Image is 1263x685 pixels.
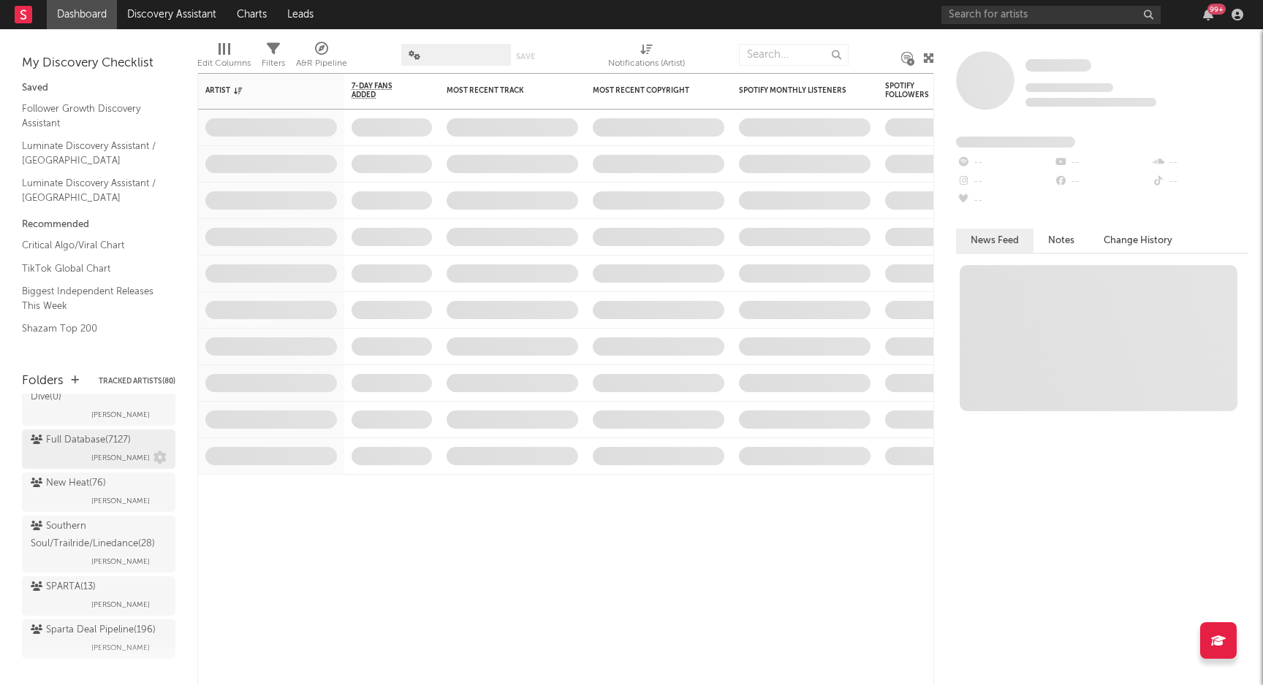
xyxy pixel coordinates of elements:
a: Luminate Discovery Assistant / [GEOGRAPHIC_DATA] [22,138,161,168]
button: Change History [1089,229,1187,253]
div: New Heat ( 76 ) [31,475,106,492]
a: Critical Algo/Viral Chart [22,237,161,253]
div: -- [956,153,1053,172]
div: Full Database ( 7127 ) [31,432,131,449]
a: YouTube Hottest Videos [22,344,161,360]
a: Follower Growth Discovery Assistant [22,101,161,131]
div: My Discovery Checklist [22,55,175,72]
div: -- [1053,172,1150,191]
a: Folk/Americana Deep Dive(0)[PERSON_NAME] [22,369,175,426]
div: Spotify Monthly Listeners [739,86,849,95]
span: [PERSON_NAME] [91,639,150,657]
span: [PERSON_NAME] [91,492,150,510]
div: Saved [22,80,175,97]
span: Fans Added by Platform [956,137,1075,148]
div: Sparta Deal Pipeline ( 196 ) [31,621,156,639]
span: [PERSON_NAME] [91,596,150,613]
button: Notes [1033,229,1089,253]
a: Some Artist [1025,58,1091,73]
div: A&R Pipeline [296,37,347,79]
div: Notifications (Artist) [608,37,685,79]
div: Filters [262,37,285,79]
a: SPARTA(13)[PERSON_NAME] [22,576,175,616]
a: Biggest Independent Releases This Week [22,283,161,313]
div: Most Recent Track [447,86,556,95]
div: Artist [205,86,315,95]
a: TikTok Global Chart [22,261,161,277]
button: 99+ [1203,9,1213,20]
a: Southern Soul/Trailride/Linedance(28)[PERSON_NAME] [22,516,175,573]
button: Save [516,53,535,61]
div: Edit Columns [197,37,251,79]
div: -- [956,172,1053,191]
span: [PERSON_NAME] [91,553,150,570]
div: 99 + [1207,4,1226,15]
div: Spotify Followers [885,82,936,99]
span: 0 fans last week [1025,98,1156,107]
div: -- [1151,153,1248,172]
span: [PERSON_NAME] [91,449,150,467]
div: Folders [22,372,64,390]
input: Search... [739,44,849,66]
div: Notifications (Artist) [608,55,685,72]
div: Southern Soul/Trailride/Linedance ( 28 ) [31,518,163,553]
a: New Heat(76)[PERSON_NAME] [22,472,175,512]
span: [PERSON_NAME] [91,406,150,424]
a: Full Database(7127)[PERSON_NAME] [22,429,175,469]
div: -- [1151,172,1248,191]
div: -- [1053,153,1150,172]
a: Shazam Top 200 [22,321,161,337]
div: Filters [262,55,285,72]
span: Some Artist [1025,59,1091,72]
a: Sparta Deal Pipeline(196)[PERSON_NAME] [22,619,175,659]
button: News Feed [956,229,1033,253]
div: A&R Pipeline [296,55,347,72]
input: Search for artists [941,6,1161,24]
span: 7-Day Fans Added [352,82,410,99]
a: Luminate Discovery Assistant / [GEOGRAPHIC_DATA] [22,175,161,205]
div: SPARTA ( 13 ) [31,578,96,596]
div: Recommended [22,216,175,234]
div: -- [956,191,1053,210]
div: Most Recent Copyright [593,86,702,95]
span: Tracking Since: [DATE] [1025,83,1113,92]
div: Edit Columns [197,55,251,72]
button: Tracked Artists(80) [99,378,175,385]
